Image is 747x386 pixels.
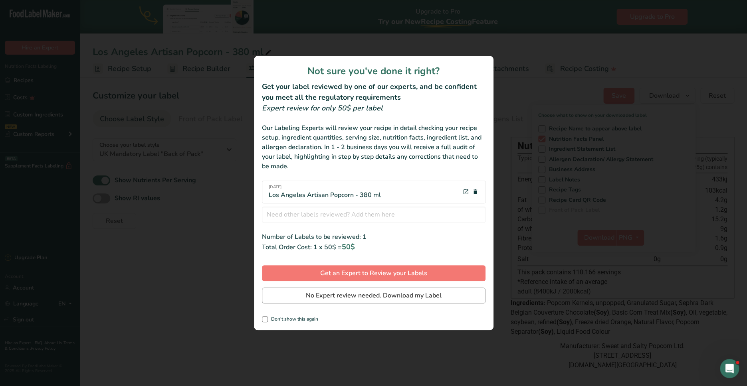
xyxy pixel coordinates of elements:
div: Total Order Cost: 1 x 50$ = [262,242,485,252]
button: No Expert review needed. Download my Label [262,288,485,303]
span: 50$ [342,242,355,252]
iframe: Intercom live chat [720,359,739,378]
div: Number of Labels to be reviewed: 1 [262,232,485,242]
span: Get an Expert to Review your Labels [320,268,427,278]
h2: Get your label reviewed by one of our experts, and be confident you meet all the regulatory requi... [262,81,485,103]
button: Get an Expert to Review your Labels [262,265,485,281]
h1: Not sure you've done it right? [262,64,485,78]
div: Expert review for only 50$ per label [262,103,485,114]
input: Need other labels reviewed? Add them here [262,207,485,223]
span: [DATE] [269,184,381,190]
span: No Expert review needed. Download my Label [306,291,442,300]
div: Los Angeles Artisan Popcorn - 380 ml [269,184,381,200]
span: Don't show this again [268,316,318,322]
div: Our Labeling Experts will review your recipe in detail checking your recipe setup, ingredient qua... [262,123,485,171]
